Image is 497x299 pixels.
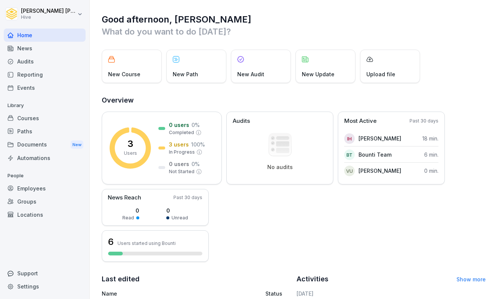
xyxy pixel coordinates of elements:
p: Unread [172,214,188,221]
a: News [4,42,86,55]
p: 0 % [191,121,200,129]
p: Upload file [366,70,395,78]
p: Users [124,150,137,157]
p: 0 [166,207,188,214]
a: Locations [4,208,86,221]
p: Name [102,290,216,297]
a: Audits [4,55,86,68]
p: New Audit [237,70,264,78]
p: Bounti Team [358,151,392,159]
div: IH [344,133,355,144]
a: Reporting [4,68,86,81]
p: Audits [233,117,250,125]
p: [PERSON_NAME] [358,134,401,142]
p: 3 users [169,140,189,148]
a: Show more [456,276,486,282]
p: New Course [108,70,140,78]
a: Events [4,81,86,94]
h3: 6 [108,236,114,248]
p: Past 30 days [410,118,438,124]
p: Library [4,100,86,112]
p: 0 % [191,160,200,168]
h2: Last edited [102,274,291,284]
div: New [71,140,83,149]
a: Courses [4,112,86,125]
h1: Good afternoon, [PERSON_NAME] [102,14,486,26]
a: Employees [4,182,86,195]
div: Documents [4,138,86,152]
h2: Overview [102,95,486,106]
p: Past 30 days [173,194,202,201]
p: 6 min. [424,151,438,159]
p: New Path [173,70,198,78]
p: What do you want to do [DATE]? [102,26,486,38]
p: 0 users [169,121,189,129]
p: Not Started [169,168,194,175]
p: Read [122,214,134,221]
p: 0 users [169,160,189,168]
p: Hive [21,15,76,20]
p: 3 [128,139,133,148]
a: DocumentsNew [4,138,86,152]
p: 100 % [191,140,205,148]
p: 18 min. [422,134,438,142]
div: BT [344,149,355,160]
p: Users started using Bounti [117,240,176,246]
p: People [4,170,86,182]
p: 0 min. [424,167,438,175]
p: [PERSON_NAME] [358,167,401,175]
p: New Update [302,70,334,78]
a: Paths [4,125,86,138]
a: Settings [4,280,86,293]
a: Home [4,29,86,42]
p: 0 [122,207,139,214]
div: Support [4,267,86,280]
p: Most Active [344,117,377,125]
a: Automations [4,151,86,165]
div: VU [344,166,355,176]
p: No audits [267,164,293,171]
p: Completed [169,129,194,136]
p: [PERSON_NAME] [PERSON_NAME] [21,8,76,14]
h6: [DATE] [297,290,486,297]
p: In Progress [169,149,195,156]
p: Status [265,290,282,297]
h2: Activities [297,274,328,284]
a: Groups [4,195,86,208]
p: News Reach [108,193,141,202]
